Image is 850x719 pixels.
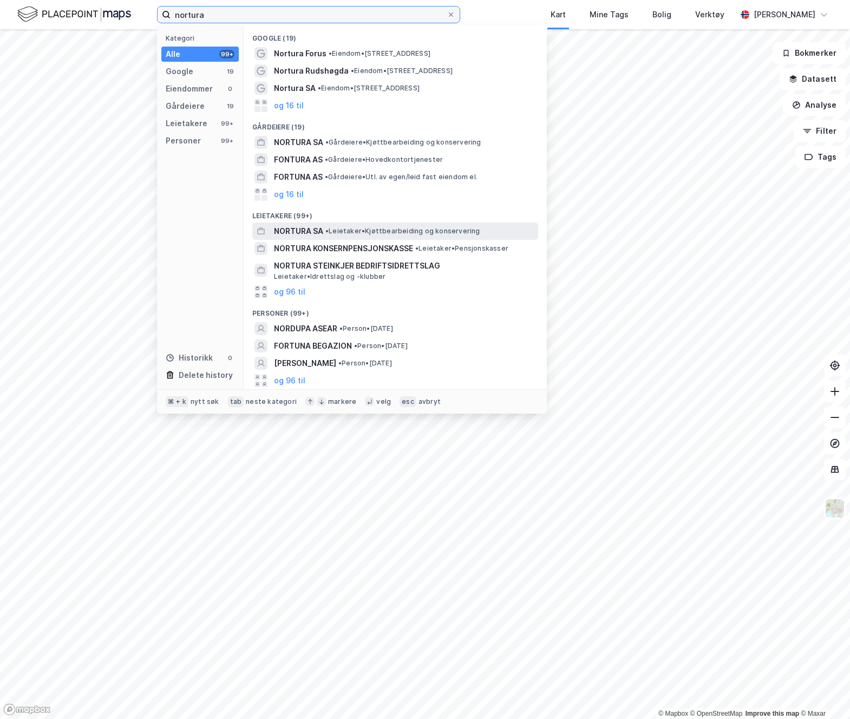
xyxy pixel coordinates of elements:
span: Person • [DATE] [338,359,392,368]
span: Gårdeiere • Utl. av egen/leid fast eiendom el. [325,173,478,181]
div: nytt søk [191,397,219,406]
span: NORTURA SA [274,225,323,238]
div: Bolig [652,8,671,21]
a: Mapbox [658,710,688,717]
button: Tags [795,146,846,168]
div: Kategori [166,34,239,42]
span: • [329,49,332,57]
div: 19 [226,102,234,110]
span: NORTURA SA [274,136,323,149]
span: Nortura Forus [274,47,326,60]
span: • [325,155,328,164]
div: tab [228,396,244,407]
span: Nortura SA [274,82,316,95]
div: 19 [226,67,234,76]
button: Filter [794,120,846,142]
div: Delete history [179,369,233,382]
span: Person • [DATE] [339,324,393,333]
span: FONTURA AS [274,153,323,166]
div: Personer (99+) [244,300,547,320]
span: • [318,84,321,92]
div: Google [166,65,193,78]
span: • [354,342,357,350]
button: og 16 til [274,188,304,201]
span: Leietaker • Kjøttbearbeiding og konservering [325,227,480,236]
a: OpenStreetMap [690,710,743,717]
div: Gårdeiere (19) [244,114,547,134]
span: • [415,244,419,252]
span: • [339,324,343,332]
span: Eiendom • [STREET_ADDRESS] [318,84,420,93]
button: Datasett [780,68,846,90]
span: • [325,227,329,235]
button: og 96 til [274,285,305,298]
span: NORDUPA ASEAR [274,322,337,335]
span: • [338,359,342,367]
span: Eiendom • [STREET_ADDRESS] [351,67,453,75]
input: Søk på adresse, matrikkel, gårdeiere, leietakere eller personer [171,6,447,23]
button: Bokmerker [773,42,846,64]
div: Gårdeiere [166,100,205,113]
div: Mine Tags [590,8,629,21]
div: Personer [166,134,201,147]
div: 99+ [219,119,234,128]
div: 0 [226,354,234,362]
div: [PERSON_NAME] [754,8,815,21]
div: velg [376,397,391,406]
div: Historikk [166,351,213,364]
span: • [325,173,328,181]
span: Gårdeiere • Kjøttbearbeiding og konservering [325,138,481,147]
div: Leietakere [166,117,207,130]
button: Analyse [783,94,846,116]
span: Leietaker • Pensjonskasser [415,244,508,253]
span: Gårdeiere • Hovedkontortjenester [325,155,443,164]
a: Mapbox homepage [3,703,51,716]
span: Eiendom • [STREET_ADDRESS] [329,49,430,58]
div: avbryt [419,397,441,406]
div: Google (19) [244,25,547,45]
iframe: Chat Widget [796,667,850,719]
div: Eiendommer [166,82,213,95]
div: ⌘ + k [166,396,188,407]
a: Improve this map [746,710,799,717]
div: Leietakere (99+) [244,203,547,223]
div: markere [328,397,356,406]
div: 99+ [219,50,234,58]
div: Verktøy [695,8,724,21]
span: NORTURA KONSERNPENSJONSKASSE [274,242,413,255]
div: Alle [166,48,180,61]
span: Nortura Rudshøgda [274,64,349,77]
span: • [351,67,354,75]
div: esc [400,396,416,407]
img: logo.f888ab2527a4732fd821a326f86c7f29.svg [17,5,131,24]
button: og 16 til [274,99,304,112]
div: Kart [551,8,566,21]
div: 99+ [219,136,234,145]
img: Z [825,498,845,519]
div: neste kategori [246,397,297,406]
span: FORTUNA AS [274,171,323,184]
div: 0 [226,84,234,93]
div: Kontrollprogram for chat [796,667,850,719]
span: FORTUNA BEGAZION [274,339,352,352]
button: og 96 til [274,374,305,387]
span: • [325,138,329,146]
span: Leietaker • Idrettslag og -klubber [274,272,385,281]
span: NORTURA STEINKJER BEDRIFTSIDRETTSLAG [274,259,534,272]
span: [PERSON_NAME] [274,357,336,370]
span: Person • [DATE] [354,342,408,350]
